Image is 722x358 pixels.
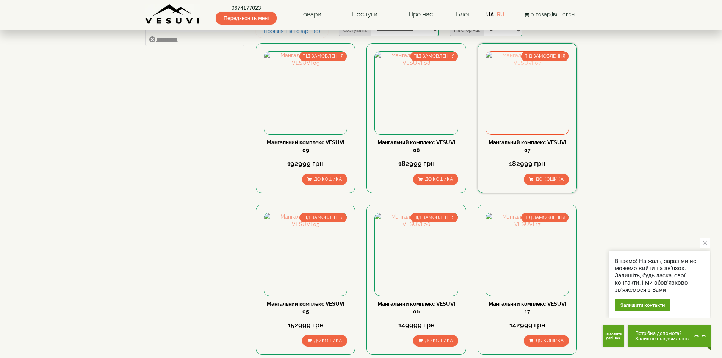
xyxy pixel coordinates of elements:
span: Потрібна допомога? [635,331,690,336]
div: Вітаємо! На жаль, зараз ми не можемо вийти на зв'язок. Залишіть, будь ласка, свої контакти, і ми ... [615,258,704,294]
span: ПІД ЗАМОВЛЕННЯ [410,213,458,222]
a: RU [497,11,504,17]
a: Мангальний комплекс VESUVI 06 [377,301,455,314]
div: 192999 грн [264,159,347,169]
span: ПІД ЗАМОВЛЕННЯ [521,52,569,61]
a: Мангальний комплекс VESUVI 05 [267,301,345,314]
button: Get Call button [603,325,624,347]
span: До кошика [536,177,564,182]
img: Мангальний комплекс VESUVI 06 [375,213,457,295]
img: Мангальний комплекс VESUVI 17 [486,213,569,295]
button: До кошика [302,335,347,347]
div: 149999 грн [374,320,458,330]
label: Сортувати: [339,25,371,36]
span: Передзвоніть мені [216,12,277,25]
div: 182999 грн [486,159,569,169]
a: Товари [293,6,329,23]
span: Залиште повідомлення [635,336,690,341]
button: Chat button [628,325,711,347]
img: Мангальний комплекс VESUVI 08 [375,52,457,134]
div: Залишити контакти [615,299,670,311]
span: До кошика [425,338,453,343]
span: ПІД ЗАМОВЛЕННЯ [299,52,347,61]
span: До кошика [536,338,564,343]
a: Мангальний комплекс VESUVI 07 [489,139,566,153]
div: 182999 грн [374,159,458,169]
span: 0 товар(ів) - 0грн [531,11,575,17]
a: Про нас [401,6,440,23]
button: До кошика [302,174,347,185]
button: До кошика [524,174,569,185]
button: До кошика [413,335,458,347]
button: close button [700,238,710,248]
img: Мангальний комплекс VESUVI 05 [264,213,347,295]
span: Замовити дзвінок [603,332,624,340]
label: На сторінці: [450,25,484,36]
a: Мангальний комплекс VESUVI 08 [377,139,455,153]
button: 0 товар(ів) - 0грн [522,10,577,19]
a: 0674177023 [216,4,277,12]
a: Послуги [345,6,385,23]
a: Блог [456,10,470,18]
span: ПІД ЗАМОВЛЕННЯ [410,52,458,61]
a: UA [486,11,494,17]
a: Порівняння товарів (0) [256,25,328,38]
img: Мангальний комплекс VESUVI 07 [486,52,569,134]
a: Мангальний комплекс VESUVI 17 [489,301,566,314]
button: До кошика [524,335,569,347]
span: ПІД ЗАМОВЛЕННЯ [521,213,569,222]
span: До кошика [425,177,453,182]
span: До кошика [314,177,342,182]
button: До кошика [413,174,458,185]
a: Мангальний комплекс VESUVI 09 [267,139,345,153]
img: Завод VESUVI [145,4,200,25]
div: 142999 грн [486,320,569,330]
div: 152999 грн [264,320,347,330]
span: ПІД ЗАМОВЛЕННЯ [299,213,347,222]
span: До кошика [314,338,342,343]
img: Мангальний комплекс VESUVI 09 [264,52,347,134]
